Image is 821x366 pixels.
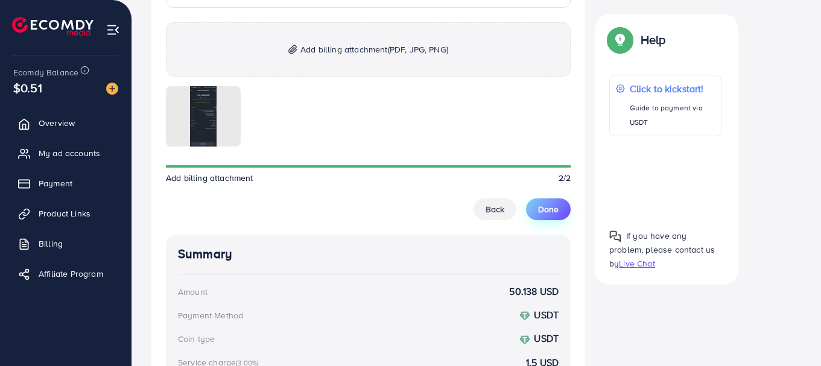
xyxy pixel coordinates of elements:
p: Help [641,33,666,47]
img: img uploaded [190,86,217,147]
p: Click to kickstart! [630,81,715,96]
button: Done [526,198,571,220]
div: Amount [178,286,208,298]
a: Billing [9,232,122,256]
img: Popup guide [609,230,621,242]
img: logo [12,17,94,36]
h4: Summary [178,247,559,262]
span: (PDF, JPG, PNG) [388,43,448,55]
a: Overview [9,111,122,135]
div: Payment Method [178,309,243,321]
span: Payment [39,177,72,189]
span: Back [486,203,504,215]
img: coin [519,335,530,345]
a: Product Links [9,201,122,226]
button: Back [474,198,516,220]
iframe: Chat [770,312,812,357]
strong: USDT [534,308,559,321]
span: Overview [39,117,75,129]
strong: 50.138 USD [509,285,559,298]
img: menu [106,23,120,37]
img: Popup guide [609,29,631,51]
span: $0.51 [13,79,42,96]
img: coin [519,311,530,321]
div: Coin type [178,333,215,345]
strong: USDT [534,332,559,345]
img: image [106,83,118,95]
a: Affiliate Program [9,262,122,286]
span: Ecomdy Balance [13,66,78,78]
span: If you have any problem, please contact us by [609,229,715,269]
span: My ad accounts [39,147,100,159]
span: Add billing attachment [300,42,448,57]
a: My ad accounts [9,141,122,165]
a: Payment [9,171,122,195]
span: Add billing attachment [166,172,253,184]
span: Billing [39,238,63,250]
p: Guide to payment via USDT [630,101,715,130]
img: img [288,45,297,55]
span: Affiliate Program [39,268,103,280]
span: Live Chat [619,257,655,270]
span: Product Links [39,207,90,219]
span: 2/2 [559,172,571,184]
span: Done [538,203,559,215]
